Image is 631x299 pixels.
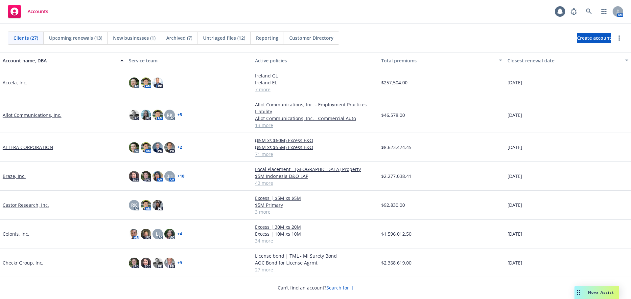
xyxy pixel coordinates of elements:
[164,258,175,268] img: photo
[381,79,408,86] span: $257,504.00
[379,53,505,68] button: Total premiums
[141,258,151,268] img: photo
[13,34,38,41] span: Clients (27)
[588,289,614,295] span: Nova Assist
[141,110,151,120] img: photo
[3,144,53,151] a: ALTERA CORPORATION
[507,79,522,86] span: [DATE]
[582,5,596,18] a: Search
[577,32,611,44] span: Create account
[507,112,522,118] span: [DATE]
[156,230,160,237] span: LI
[3,79,27,86] a: Accela, Inc.
[3,112,61,118] a: Allot Communications, Inc.
[255,173,376,180] a: $5M Indonesia D&O LAP
[255,224,376,230] a: Excess | 30M xs 20M
[152,142,163,153] img: photo
[255,151,376,158] a: 71 more
[49,34,102,41] span: Upcoming renewals (13)
[255,266,376,273] a: 27 more
[507,144,522,151] span: [DATE]
[255,180,376,186] a: 43 more
[507,202,522,208] span: [DATE]
[3,173,26,180] a: Braze, Inc.
[141,171,151,182] img: photo
[255,79,376,86] a: Ireland EL
[167,112,173,118] span: RK
[507,57,621,64] div: Closest renewal date
[381,57,495,64] div: Total premiums
[5,2,51,21] a: Accounts
[129,77,139,88] img: photo
[131,202,137,208] span: RK
[152,171,163,182] img: photo
[164,142,175,153] img: photo
[597,5,611,18] a: Switch app
[255,57,376,64] div: Active policies
[141,229,151,239] img: photo
[126,53,252,68] button: Service team
[141,200,151,210] img: photo
[129,171,139,182] img: photo
[129,142,139,153] img: photo
[255,237,376,244] a: 34 more
[381,202,405,208] span: $92,830.00
[177,232,182,236] a: + 4
[381,230,411,237] span: $1,596,012.50
[255,72,376,79] a: Ireland GL
[255,101,376,115] a: Allot Communications, Inc. - Employment Practices Liability
[3,57,116,64] div: Account name, DBA
[381,259,411,266] span: $2,368,619.00
[255,252,376,259] a: License bond | TML - MI Surety Bond
[574,286,619,299] button: Nova Assist
[507,230,522,237] span: [DATE]
[3,259,43,266] a: Checkr Group, Inc.
[256,34,278,41] span: Reporting
[326,285,353,291] a: Search for it
[152,258,163,268] img: photo
[255,86,376,93] a: 7 more
[505,53,631,68] button: Closest renewal date
[381,173,411,180] span: $2,277,038.41
[507,173,522,180] span: [DATE]
[28,9,48,14] span: Accounts
[255,166,376,173] a: Local Placement - [GEOGRAPHIC_DATA] Property
[166,34,192,41] span: Archived (7)
[164,229,175,239] img: photo
[3,202,49,208] a: Castor Research, Inc.
[289,34,334,41] span: Customer Directory
[129,229,139,239] img: photo
[507,259,522,266] span: [DATE]
[203,34,245,41] span: Untriaged files (12)
[255,208,376,215] a: 3 more
[278,284,353,291] span: Can't find an account?
[255,195,376,202] a: Excess | $5M xs $5M
[177,261,182,265] a: + 9
[255,202,376,208] a: $5M Primary
[255,122,376,129] a: 13 more
[252,53,379,68] button: Active policies
[255,144,376,151] a: ($5M xs $55M) Excess E&O
[177,113,182,117] a: + 5
[255,230,376,237] a: Excess | 10M xs 10M
[141,77,151,88] img: photo
[129,258,139,268] img: photo
[141,142,151,153] img: photo
[129,110,139,120] img: photo
[3,230,29,237] a: Celonis, Inc.
[152,200,163,210] img: photo
[574,286,583,299] div: Drag to move
[567,5,580,18] a: Report a Bug
[255,115,376,122] a: Allot Communications, Inc. - Commercial Auto
[177,174,184,178] a: + 10
[166,173,173,180] span: BH
[113,34,155,41] span: New businesses (1)
[152,77,163,88] img: photo
[255,259,376,266] a: AOC Bond for License Agrmt
[381,112,405,118] span: $46,578.00
[381,144,411,151] span: $8,623,474.45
